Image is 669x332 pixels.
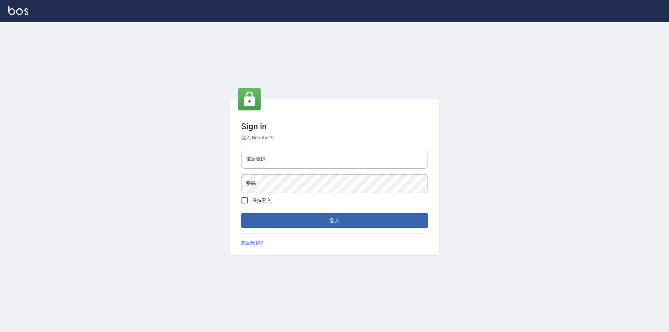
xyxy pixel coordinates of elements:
button: 登入 [241,213,428,228]
h3: Sign in [241,122,428,131]
h6: 登入 BeautyOS [241,134,428,141]
span: 保持登入 [252,197,271,204]
a: 忘記密碼? [241,239,263,247]
img: Logo [8,6,28,15]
